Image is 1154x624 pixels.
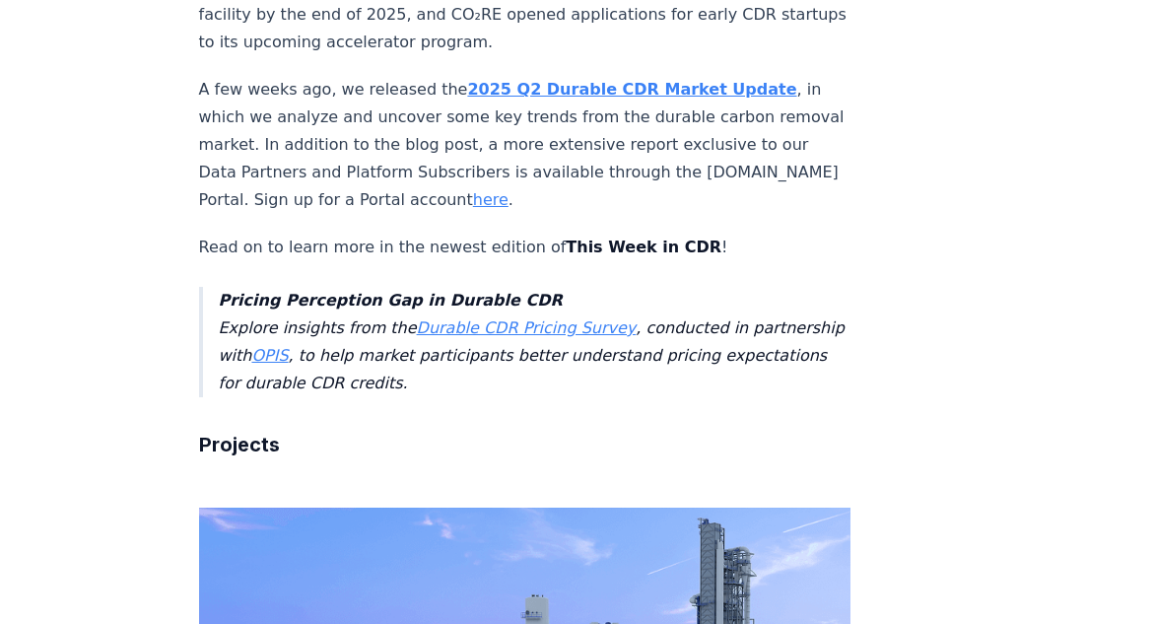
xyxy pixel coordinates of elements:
[473,190,509,209] a: here
[219,291,845,392] em: Explore insights from the , conducted in partnership with , to help market participants better un...
[251,346,288,365] a: OPIS
[467,80,796,99] a: 2025 Q2 Durable CDR Market Update
[199,76,851,214] p: A few weeks ago, we released the , in which we analyze and uncover some key trends from the durab...
[199,234,851,261] p: Read on to learn more in the newest edition of !
[417,318,637,337] a: Durable CDR Pricing Survey
[566,238,721,256] strong: This Week in CDR
[219,291,563,310] strong: Pricing Perception Gap in Durable CDR
[199,433,280,456] strong: Projects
